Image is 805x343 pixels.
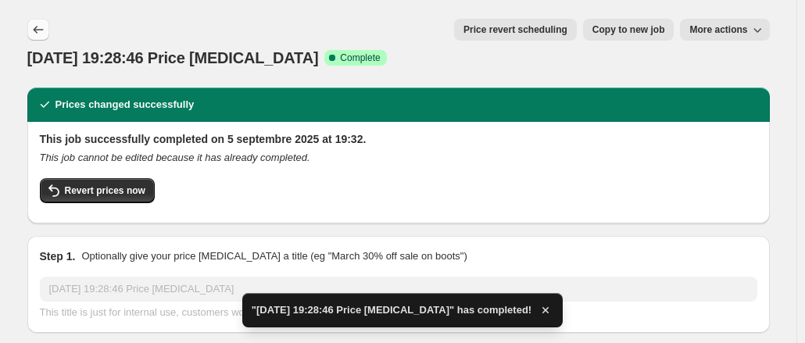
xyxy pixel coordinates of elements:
i: This job cannot be edited because it has already completed. [40,152,310,163]
span: More actions [689,23,747,36]
span: [DATE] 19:28:46 Price [MEDICAL_DATA] [27,49,319,66]
span: Complete [340,52,380,64]
h2: Prices changed successfully [55,97,195,113]
span: "[DATE] 19:28:46 Price [MEDICAL_DATA]" has completed! [252,302,531,318]
span: Copy to new job [592,23,665,36]
button: Price change jobs [27,19,49,41]
input: 30% off holiday sale [40,277,757,302]
button: More actions [680,19,769,41]
h2: This job successfully completed on 5 septembre 2025 at 19:32. [40,131,757,147]
span: Price revert scheduling [463,23,567,36]
button: Revert prices now [40,178,155,203]
span: Revert prices now [65,184,145,197]
span: This title is just for internal use, customers won't see it [40,306,282,318]
button: Price revert scheduling [454,19,577,41]
button: Copy to new job [583,19,674,41]
h2: Step 1. [40,248,76,264]
p: Optionally give your price [MEDICAL_DATA] a title (eg "March 30% off sale on boots") [81,248,467,264]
